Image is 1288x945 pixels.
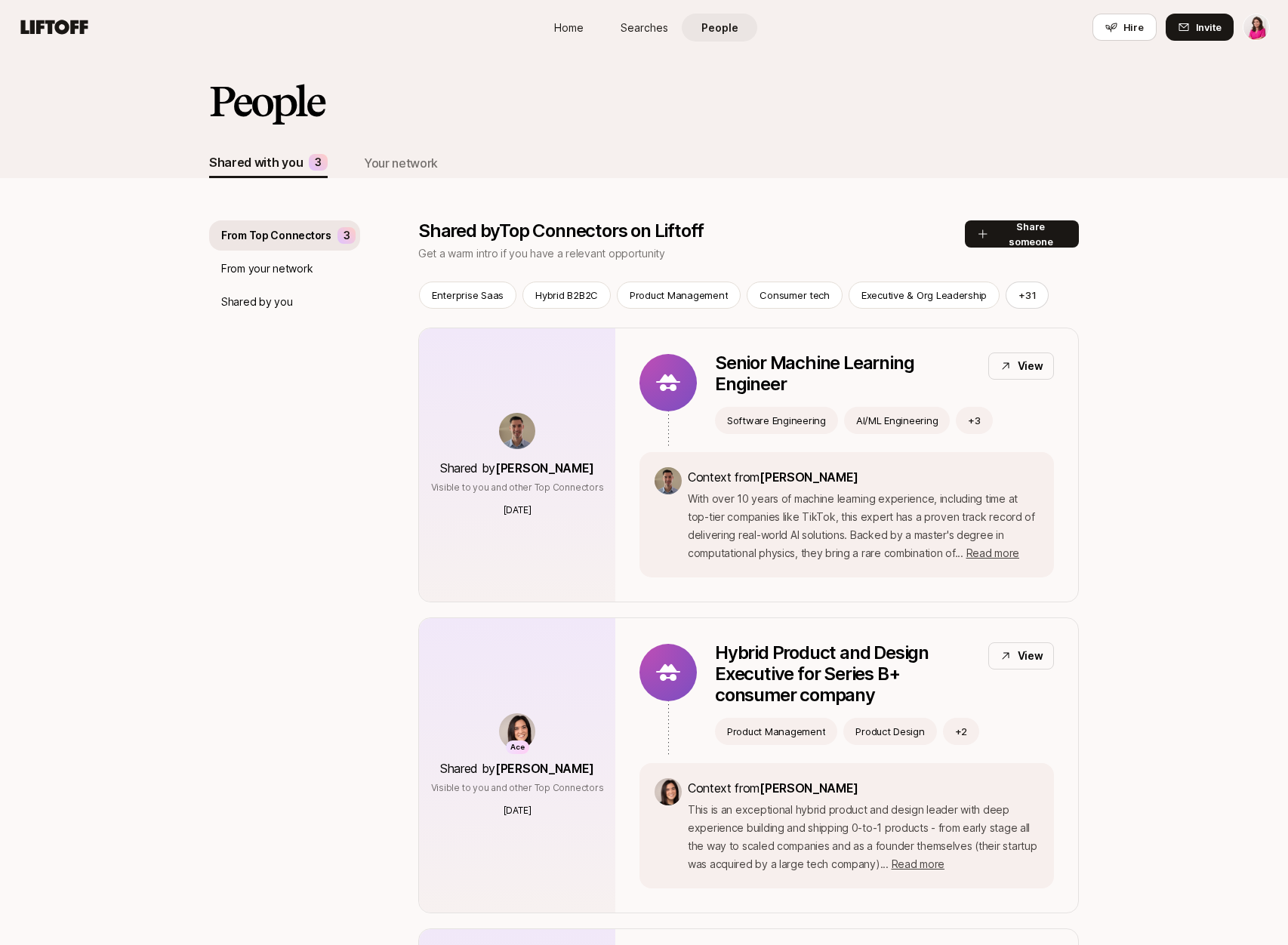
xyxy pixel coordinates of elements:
img: Emma Frane [1243,14,1269,40]
p: Senior Machine Learning Engineer [715,352,976,395]
p: Product Design [855,724,924,739]
p: Enterprise Saas [432,288,504,303]
button: Invite [1166,14,1234,41]
p: Shared by [440,759,594,778]
a: Home [531,14,606,42]
button: Share someone [965,220,1079,248]
button: Emma Frane [1243,14,1270,41]
p: Shared by you [221,293,292,311]
p: Shared by Top Connectors on Liftoff [418,220,965,242]
a: AceShared by[PERSON_NAME]Visible to you and other Top Connectors[DATE]Hybrid Product and Design E... [418,617,1079,913]
p: Product Management [727,724,825,739]
button: Shared with you3 [209,148,328,178]
a: Searches [606,14,682,42]
p: From Top Connectors [221,226,331,245]
button: +2 [943,718,980,745]
span: People [701,20,738,35]
p: View [1018,647,1043,665]
p: Visible to you and other Top Connectors [431,781,604,795]
p: AI/ML Engineering [856,413,938,428]
div: Shared with you [209,152,303,172]
p: Consumer tech [760,288,830,303]
p: This is an exceptional hybrid product and design leader with deep experience building and shippin... [688,801,1039,873]
button: Hire [1092,14,1157,41]
span: [PERSON_NAME] [760,780,858,796]
span: Invite [1196,20,1222,35]
p: Shared by [440,458,594,478]
p: 3 [315,153,322,171]
p: [DATE] [504,804,532,817]
p: With over 10 years of machine learning experience, including time at top-tier companies like TikT... [688,490,1039,562]
button: +31 [1006,282,1049,309]
img: bf8f663c_42d6_4f7d_af6b_5f71b9527721.jpg [499,413,535,449]
span: Searches [621,20,668,35]
p: [DATE] [504,503,532,517]
p: Ace [510,741,525,754]
span: Read more [892,857,944,870]
p: Hybrid Product and Design Executive for Series B+ consumer company [715,642,976,706]
p: 3 [344,226,350,245]
span: Home [554,20,584,35]
p: Context from [688,778,1039,798]
h2: People [209,78,324,124]
img: 71d7b91d_d7cb_43b4_a7ea_a9b2f2cc6e03.jpg [655,778,682,805]
p: Context from [688,467,1039,487]
span: Read more [966,546,1019,559]
span: [PERSON_NAME] [495,460,594,476]
p: Executive & Org Leadership [861,288,987,303]
p: View [1018,357,1043,375]
button: +3 [956,407,993,434]
p: Get a warm intro if you have a relevant opportunity [418,245,965,263]
img: 71d7b91d_d7cb_43b4_a7ea_a9b2f2cc6e03.jpg [499,713,535,750]
a: People [682,14,757,42]
span: Hire [1123,20,1144,35]
span: [PERSON_NAME] [495,761,594,776]
div: Your network [364,153,438,173]
button: Your network [364,148,438,178]
p: Visible to you and other Top Connectors [431,481,604,494]
a: Shared by[PERSON_NAME]Visible to you and other Top Connectors[DATE]Senior Machine Learning Engine... [418,328,1079,602]
p: Software Engineering [727,413,826,428]
span: [PERSON_NAME] [760,469,858,485]
p: Product Management [630,288,728,303]
p: Hybrid B2B2C [535,288,598,303]
img: bf8f663c_42d6_4f7d_af6b_5f71b9527721.jpg [655,467,682,494]
p: From your network [221,260,313,278]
